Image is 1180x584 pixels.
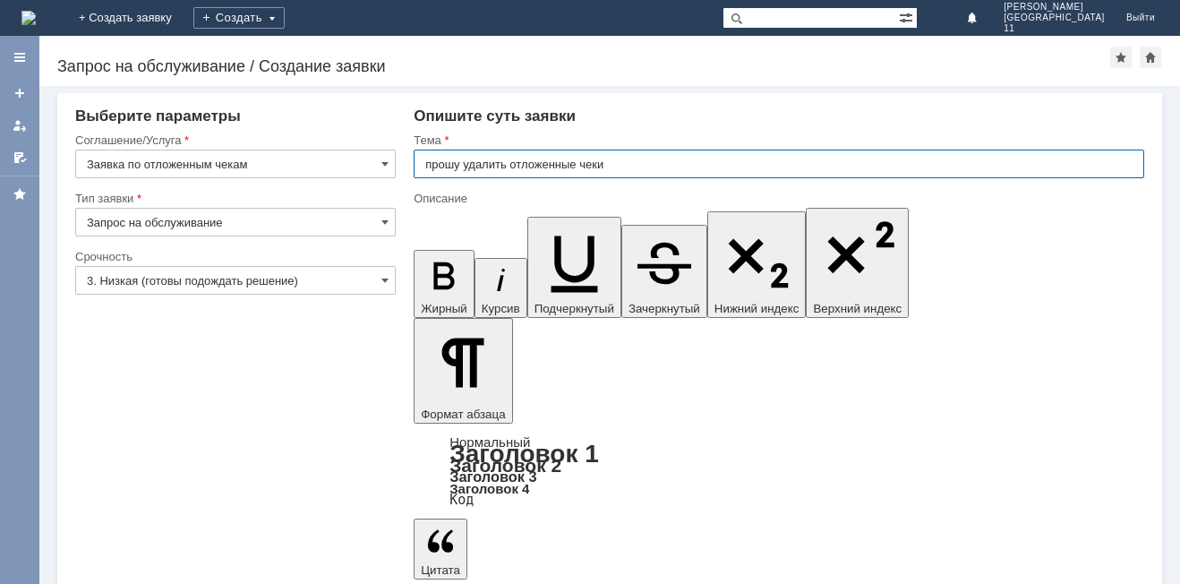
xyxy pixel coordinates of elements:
span: [PERSON_NAME] [1004,2,1105,13]
div: Сделать домашней страницей [1140,47,1161,68]
span: Верхний индекс [813,302,902,315]
a: Заголовок 2 [449,455,561,476]
div: Запрос на обслуживание / Создание заявки [57,57,1110,75]
span: Формат абзаца [421,408,505,421]
div: Формат абзаца [414,436,1144,506]
span: Нижний индекс [714,302,799,315]
div: Соглашение/Услуга [75,134,392,146]
div: Тема [414,134,1141,146]
a: Заголовок 4 [449,481,529,496]
span: Цитата [421,563,460,577]
a: Перейти на домашнюю страницу [21,11,36,25]
span: [GEOGRAPHIC_DATA] [1004,13,1105,23]
button: Жирный [414,250,475,318]
button: Нижний индекс [707,211,807,318]
a: Код [449,492,474,508]
button: Курсив [475,258,527,318]
a: Нормальный [449,434,530,450]
a: Заголовок 1 [449,440,599,468]
div: Тип заявки [75,193,392,204]
a: Мои согласования [5,143,34,172]
div: Срочность [75,251,392,262]
button: Зачеркнутый [621,225,707,318]
button: Формат абзаца [414,318,512,424]
span: Опишите суть заявки [414,107,576,125]
span: Зачеркнутый [628,302,700,315]
img: logo [21,11,36,25]
span: Подчеркнутый [534,302,614,315]
button: Цитата [414,519,467,580]
a: Заголовок 3 [449,468,536,485]
button: Подчеркнутый [527,217,621,318]
span: Расширенный поиск [899,8,917,25]
a: Мои заявки [5,111,34,140]
span: Жирный [421,302,467,315]
div: Описание [414,193,1141,204]
button: Верхний индекс [806,208,909,318]
a: Создать заявку [5,79,34,107]
span: Выберите параметры [75,107,241,125]
span: 11 [1004,23,1105,34]
div: Добавить в избранное [1110,47,1132,68]
span: Курсив [482,302,520,315]
div: Создать [193,7,285,29]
